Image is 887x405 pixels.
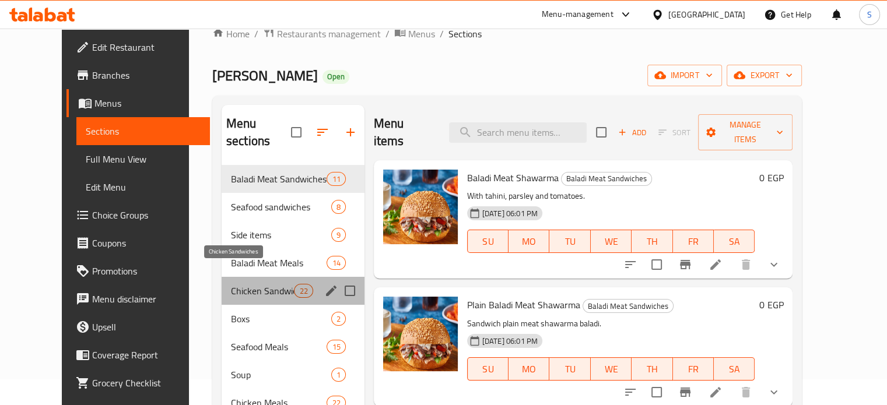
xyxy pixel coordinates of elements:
[718,361,750,378] span: SA
[509,357,549,381] button: MO
[222,249,364,277] div: Baladi Meat Meals14
[332,369,345,381] span: 1
[718,233,750,250] span: SA
[467,189,755,203] p: With tahini, parsley and tomatoes.
[86,152,201,166] span: Full Menu View
[595,361,627,378] span: WE
[231,228,331,242] div: Side items
[66,89,210,117] a: Menus
[76,117,210,145] a: Sections
[549,357,590,381] button: TU
[467,230,509,253] button: SU
[222,361,364,389] div: Soup1
[408,27,435,41] span: Menus
[760,251,788,279] button: show more
[92,208,201,222] span: Choice Groups
[549,230,590,253] button: TU
[678,233,709,250] span: FR
[509,230,549,253] button: MO
[222,305,364,333] div: Boxs2
[212,26,802,41] nav: breadcrumb
[66,257,210,285] a: Promotions
[294,284,313,298] div: items
[76,145,210,173] a: Full Menu View
[698,114,793,150] button: Manage items
[231,256,327,270] span: Baladi Meat Meals
[66,313,210,341] a: Upsell
[66,33,210,61] a: Edit Restaurant
[66,229,210,257] a: Coupons
[644,252,669,277] span: Select to update
[331,312,346,326] div: items
[449,122,587,143] input: search
[467,316,755,331] p: Sandwich plain meat shawarma baladi.
[231,312,331,326] div: Boxs
[331,368,346,382] div: items
[613,124,651,142] span: Add item
[86,124,201,138] span: Sections
[513,361,545,378] span: MO
[222,193,364,221] div: Seafood sandwiches8
[92,376,201,390] span: Grocery Checklist
[472,233,504,250] span: SU
[636,361,668,378] span: TH
[467,296,580,314] span: Plain Baladi Meat Shawarma
[714,230,755,253] button: SA
[467,357,509,381] button: SU
[94,96,201,110] span: Menus
[331,228,346,242] div: items
[212,27,250,41] a: Home
[513,233,545,250] span: MO
[327,258,345,269] span: 14
[231,172,327,186] div: Baladi Meat Sandwiches
[478,208,542,219] span: [DATE] 06:01 PM
[277,27,381,41] span: Restaurants management
[327,174,345,185] span: 11
[448,27,482,41] span: Sections
[632,230,672,253] button: TH
[222,221,364,249] div: Side items9
[616,126,648,139] span: Add
[632,357,672,381] button: TH
[263,26,381,41] a: Restaurants management
[657,68,713,83] span: import
[92,348,201,362] span: Coverage Report
[394,26,435,41] a: Menus
[231,284,295,298] span: Chicken Sandwiches
[673,230,714,253] button: FR
[374,115,435,150] h2: Menu items
[327,341,345,353] span: 15
[222,277,364,305] div: Chicken Sandwiches22edit
[86,180,201,194] span: Edit Menu
[327,256,345,270] div: items
[867,8,872,21] span: S
[583,300,673,313] span: Baladi Meat Sandwiches
[736,68,793,83] span: export
[671,251,699,279] button: Branch-specific-item
[231,368,331,382] span: Soup
[554,233,586,250] span: TU
[66,369,210,397] a: Grocery Checklist
[732,251,760,279] button: delete
[759,170,783,186] h6: 0 EGP
[336,118,364,146] button: Add section
[472,361,504,378] span: SU
[383,297,458,371] img: Plain Baladi Meat Shawarma
[709,385,723,399] a: Edit menu item
[383,170,458,244] img: Baladi Meat Shawarma
[668,8,745,21] div: [GEOGRAPHIC_DATA]
[647,65,722,86] button: import
[295,286,312,297] span: 22
[467,169,559,186] span: Baladi Meat Shawarma
[231,200,331,214] div: Seafood sandwiches
[92,264,201,278] span: Promotions
[332,314,345,325] span: 2
[440,27,444,41] li: /
[554,361,586,378] span: TU
[331,200,346,214] div: items
[591,357,632,381] button: WE
[591,230,632,253] button: WE
[332,230,345,241] span: 9
[678,361,709,378] span: FR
